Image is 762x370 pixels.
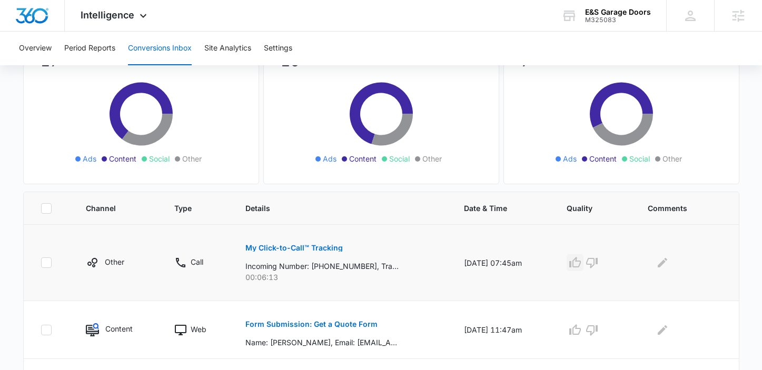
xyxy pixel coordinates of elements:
div: Domain: [DOMAIN_NAME] [27,27,116,36]
p: Incoming Number: [PHONE_NUMBER], Tracking Number: [PHONE_NUMBER], Ring To: [PHONE_NUMBER], Caller... [245,261,399,272]
span: Other [182,153,202,164]
div: account name [585,8,651,16]
span: Date & Time [464,203,526,214]
span: Other [422,153,442,164]
button: Overview [19,32,52,65]
p: Call [191,256,203,267]
span: Social [629,153,650,164]
span: Content [109,153,136,164]
td: [DATE] 11:47am [451,301,554,359]
button: My Click-to-Call™ Tracking [245,235,343,261]
p: Other [105,256,124,267]
span: Content [349,153,377,164]
span: Comments [648,203,706,214]
button: Form Submission: Get a Quote Form [245,312,378,337]
span: Other [662,153,682,164]
span: Ads [563,153,577,164]
span: Social [389,153,410,164]
p: My Click-to-Call™ Tracking [245,244,343,252]
td: [DATE] 07:45am [451,225,554,301]
p: Form Submission: Get a Quote Form [245,321,378,328]
img: logo_orange.svg [17,17,25,25]
p: Web [191,324,206,335]
button: Period Reports [64,32,115,65]
span: Channel [86,203,134,214]
span: Ads [83,153,96,164]
p: Content [105,323,133,334]
div: account id [585,16,651,24]
button: Edit Comments [654,254,671,271]
p: 00:06:13 [245,272,439,283]
button: Conversions Inbox [128,32,192,65]
span: Social [149,153,170,164]
span: Details [245,203,423,214]
button: Edit Comments [654,322,671,338]
button: Settings [264,32,292,65]
p: Name: [PERSON_NAME], Email: [EMAIL_ADDRESS][DOMAIN_NAME], Phone: null, How can we help?: Quote to... [245,337,399,348]
span: Type [174,203,205,214]
div: v 4.0.25 [29,17,52,25]
span: Intelligence [81,9,134,21]
div: Domain Overview [40,62,94,69]
img: website_grey.svg [17,27,25,36]
span: Quality [567,203,607,214]
div: Keywords by Traffic [116,62,177,69]
img: tab_domain_overview_orange.svg [28,61,37,69]
button: Site Analytics [204,32,251,65]
span: Content [589,153,617,164]
span: Ads [323,153,337,164]
img: tab_keywords_by_traffic_grey.svg [105,61,113,69]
